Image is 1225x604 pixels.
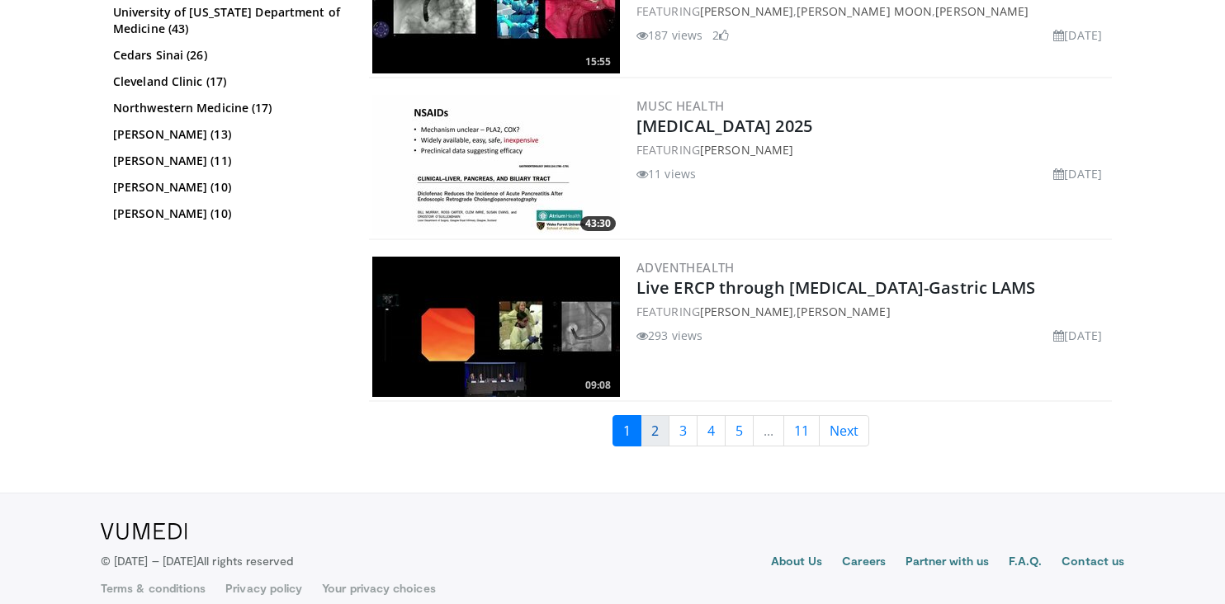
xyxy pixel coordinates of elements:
[669,415,698,446] a: 3
[935,3,1029,19] a: [PERSON_NAME]
[1062,553,1124,573] a: Contact us
[372,95,620,235] a: 43:30
[580,216,616,231] span: 43:30
[636,165,696,182] li: 11 views
[612,415,641,446] a: 1
[636,97,724,114] a: MUSC Health
[580,54,616,69] span: 15:55
[636,303,1109,320] div: FEATURING ,
[113,179,340,196] a: [PERSON_NAME] (10)
[725,415,754,446] a: 5
[225,580,302,597] a: Privacy policy
[697,415,726,446] a: 4
[906,553,989,573] a: Partner with us
[797,304,890,319] a: [PERSON_NAME]
[113,47,340,64] a: Cedars Sinai (26)
[113,153,340,169] a: [PERSON_NAME] (11)
[113,4,340,37] a: University of [US_STATE] Department of Medicine (43)
[101,553,294,569] p: © [DATE] – [DATE]
[636,26,702,44] li: 187 views
[372,95,620,235] img: fb81de7a-1963-4c00-9538-b183b4ebb653.300x170_q85_crop-smart_upscale.jpg
[369,415,1112,446] nav: Search results pages
[1053,26,1102,44] li: [DATE]
[783,415,820,446] a: 11
[636,327,702,344] li: 293 views
[842,553,886,573] a: Careers
[101,580,206,597] a: Terms & conditions
[700,304,793,319] a: [PERSON_NAME]
[819,415,869,446] a: Next
[372,257,620,397] a: 09:08
[196,554,293,568] span: All rights reserved
[101,523,187,540] img: VuMedi Logo
[636,115,812,137] a: [MEDICAL_DATA] 2025
[113,100,340,116] a: Northwestern Medicine (17)
[636,141,1109,158] div: FEATURING
[322,580,435,597] a: Your privacy choices
[700,3,793,19] a: [PERSON_NAME]
[372,257,620,397] img: be897008-3621-4d35-a1ce-cb4828a692ef.300x170_q85_crop-smart_upscale.jpg
[113,126,340,143] a: [PERSON_NAME] (13)
[636,2,1109,20] div: FEATURING , ,
[700,142,793,158] a: [PERSON_NAME]
[712,26,729,44] li: 2
[1053,165,1102,182] li: [DATE]
[113,205,340,222] a: [PERSON_NAME] (10)
[797,3,932,19] a: [PERSON_NAME] Moon
[771,553,823,573] a: About Us
[1009,553,1042,573] a: F.A.Q.
[636,276,1036,299] a: Live ERCP through [MEDICAL_DATA]-Gastric LAMS
[636,259,735,276] a: AdventHealth
[113,73,340,90] a: Cleveland Clinic (17)
[1053,327,1102,344] li: [DATE]
[641,415,669,446] a: 2
[580,378,616,393] span: 09:08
